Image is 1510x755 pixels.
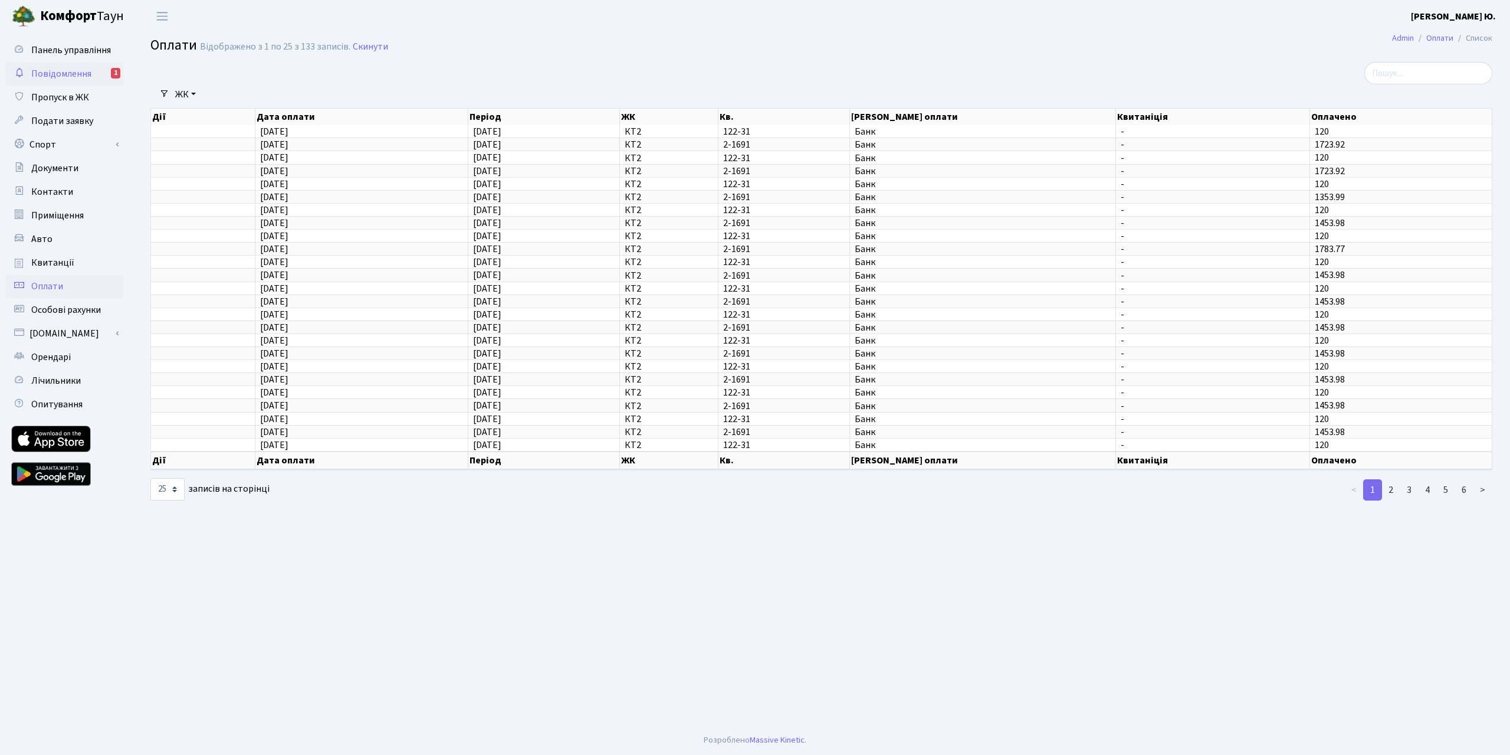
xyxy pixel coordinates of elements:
[1121,336,1305,345] span: -
[1315,165,1345,178] span: 1723.92
[260,373,288,386] span: [DATE]
[723,244,845,254] span: 2-1691
[1315,334,1329,347] span: 120
[1121,323,1305,332] span: -
[473,386,501,399] span: [DATE]
[473,360,501,373] span: [DATE]
[6,227,124,251] a: Авто
[1315,439,1329,452] span: 120
[1315,204,1329,217] span: 120
[704,734,806,747] div: Розроблено .
[723,297,845,306] span: 2-1691
[353,41,388,53] a: Скинути
[723,427,845,437] span: 2-1691
[625,362,714,371] span: КТ2
[1121,257,1305,267] span: -
[1121,388,1305,397] span: -
[1116,452,1310,469] th: Квитаніція
[260,347,288,360] span: [DATE]
[1315,217,1345,230] span: 1453.98
[625,414,714,424] span: КТ2
[260,125,288,138] span: [DATE]
[1315,178,1329,191] span: 120
[855,218,1111,228] span: Банк
[855,323,1111,332] span: Банк
[473,347,501,360] span: [DATE]
[625,244,714,254] span: КТ2
[625,257,714,267] span: КТ2
[6,251,124,274] a: Квитанції
[473,373,501,386] span: [DATE]
[1121,297,1305,306] span: -
[625,271,714,280] span: КТ2
[1121,375,1305,384] span: -
[1315,308,1329,321] span: 120
[6,274,124,298] a: Оплати
[473,243,501,256] span: [DATE]
[260,191,288,204] span: [DATE]
[1436,479,1455,501] a: 5
[150,478,185,501] select: записів на сторінці
[625,401,714,411] span: КТ2
[1315,347,1345,360] span: 1453.98
[625,153,714,163] span: КТ2
[260,426,288,439] span: [DATE]
[1418,479,1437,501] a: 4
[31,256,74,269] span: Квитанції
[1121,127,1305,136] span: -
[147,6,177,26] button: Переключити навігацію
[6,180,124,204] a: Контакти
[6,298,124,322] a: Особові рахунки
[473,152,501,165] span: [DATE]
[625,284,714,293] span: КТ2
[1121,205,1305,215] span: -
[473,138,501,151] span: [DATE]
[723,218,845,228] span: 2-1691
[473,334,501,347] span: [DATE]
[625,297,714,306] span: КТ2
[468,109,620,125] th: Період
[200,41,350,53] div: Відображено з 1 по 25 з 133 записів.
[1121,179,1305,189] span: -
[1121,140,1305,149] span: -
[1364,62,1492,84] input: Пошук...
[1121,166,1305,176] span: -
[1121,284,1305,293] span: -
[473,217,501,230] span: [DATE]
[260,243,288,256] span: [DATE]
[31,44,111,57] span: Панель управління
[855,244,1111,254] span: Банк
[260,138,288,151] span: [DATE]
[855,127,1111,136] span: Банк
[473,178,501,191] span: [DATE]
[855,140,1111,149] span: Банк
[723,127,845,136] span: 122-31
[473,204,501,217] span: [DATE]
[1315,269,1345,282] span: 1453.98
[1121,401,1305,411] span: -
[625,310,714,319] span: КТ2
[855,271,1111,280] span: Банк
[473,413,501,426] span: [DATE]
[723,179,845,189] span: 122-31
[1121,192,1305,202] span: -
[260,217,288,230] span: [DATE]
[473,426,501,439] span: [DATE]
[255,452,468,469] th: Дата оплати
[1315,256,1329,269] span: 120
[6,38,124,62] a: Панель управління
[625,140,714,149] span: КТ2
[625,179,714,189] span: КТ2
[473,191,501,204] span: [DATE]
[260,321,288,334] span: [DATE]
[620,452,719,469] th: ЖК
[855,166,1111,176] span: Банк
[625,375,714,384] span: КТ2
[723,375,845,384] span: 2-1691
[31,115,93,128] span: Подати заявку
[855,349,1111,358] span: Банк
[31,280,63,293] span: Оплати
[718,452,850,469] th: Кв.
[260,178,288,191] span: [DATE]
[855,179,1111,189] span: Банк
